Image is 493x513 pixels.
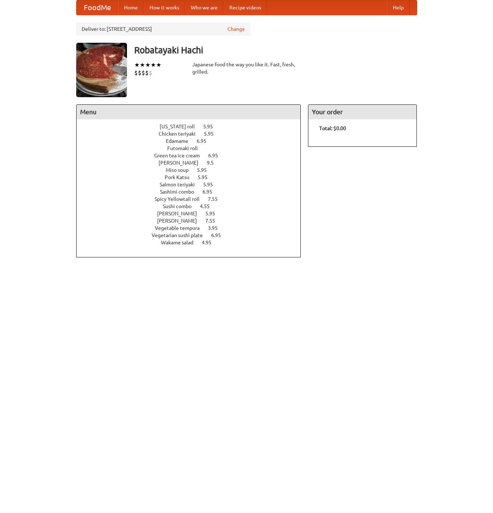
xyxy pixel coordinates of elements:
[160,189,226,195] a: Sashimi combo 6.95
[208,196,225,202] span: 7.55
[160,182,226,187] a: Salmon teriyaki 5.95
[167,145,205,151] span: Futomaki roll
[159,131,203,137] span: Chicken teriyaki
[167,145,218,151] a: Futomaki roll
[157,211,229,216] a: [PERSON_NAME] 5.95
[76,22,250,36] div: Deliver to: [STREET_ADDRESS]
[202,240,219,245] span: 4.95
[155,225,207,231] span: Vegetable tempura
[163,203,223,209] a: Sushi combo 4.55
[308,105,416,119] h4: Your order
[134,69,138,77] li: $
[144,0,185,15] a: How it works
[211,232,228,238] span: 6.95
[149,69,152,77] li: $
[160,182,202,187] span: Salmon teriyaki
[185,0,223,15] a: Who we are
[165,174,197,180] span: Pork Katsu
[208,225,225,231] span: 3.95
[154,153,231,158] a: Green tea ice cream 6.95
[157,218,204,224] span: [PERSON_NAME]
[203,182,220,187] span: 5.95
[155,225,231,231] a: Vegetable tempura 3.95
[204,131,221,137] span: 5.95
[155,196,207,202] span: Spicy Yellowtail roll
[197,138,214,144] span: 6.95
[192,61,301,75] div: Japanese food the way you like it. Fast, fresh, grilled.
[154,153,207,158] span: Green tea ice cream
[166,167,196,173] span: Miso soup
[152,232,234,238] a: Vegetarian sushi plate 6.95
[159,131,227,137] a: Chicken teriyaki 5.95
[227,25,245,33] a: Change
[205,218,222,224] span: 7.55
[118,0,144,15] a: Home
[161,240,225,245] a: Wakame salad 4.95
[160,124,226,129] a: [US_STATE] roll 5.95
[207,160,221,166] span: 9.5
[77,105,301,119] h4: Menu
[155,196,231,202] a: Spicy Yellowtail roll 7.55
[198,174,215,180] span: 5.95
[134,61,140,69] li: ★
[157,211,204,216] span: [PERSON_NAME]
[319,125,346,131] b: Total: $0.00
[145,69,149,77] li: $
[151,61,156,69] li: ★
[205,211,222,216] span: 5.95
[160,189,201,195] span: Sashimi combo
[202,189,219,195] span: 6.95
[160,124,202,129] span: [US_STATE] roll
[223,0,267,15] a: Recipe videos
[141,69,145,77] li: $
[166,138,220,144] a: Edamame 6.95
[197,167,214,173] span: 5.95
[77,0,118,15] a: FoodMe
[140,61,145,69] li: ★
[159,160,206,166] span: [PERSON_NAME]
[138,69,141,77] li: $
[161,240,201,245] span: Wakame salad
[200,203,217,209] span: 4.55
[156,61,161,69] li: ★
[145,61,151,69] li: ★
[166,138,196,144] span: Edamame
[163,203,199,209] span: Sushi combo
[165,174,221,180] a: Pork Katsu 5.95
[203,124,220,129] span: 5.95
[157,218,229,224] a: [PERSON_NAME] 7.55
[134,43,417,57] h3: Robatayaki Hachi
[387,0,410,15] a: Help
[152,232,210,238] span: Vegetarian sushi plate
[76,43,127,97] img: angular.jpg
[159,160,227,166] a: [PERSON_NAME] 9.5
[166,167,220,173] a: Miso soup 5.95
[208,153,225,158] span: 6.95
